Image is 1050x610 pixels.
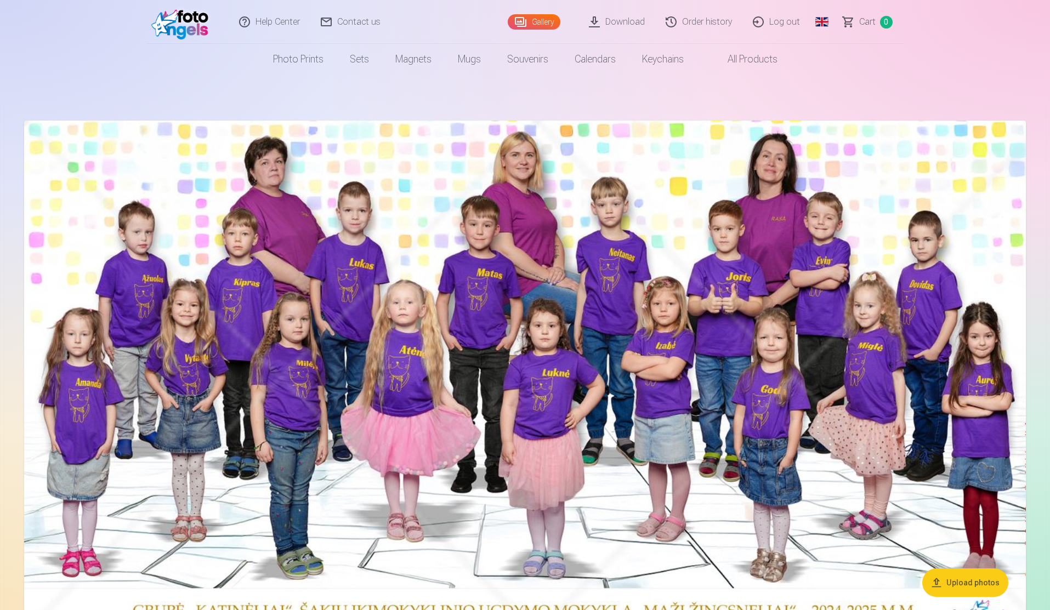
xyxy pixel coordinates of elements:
[697,44,791,75] a: All products
[629,44,697,75] a: Keychains
[880,16,893,28] span: 0
[859,15,876,28] span: Сart
[561,44,629,75] a: Calendars
[508,14,560,30] a: Gallery
[382,44,445,75] a: Magnets
[445,44,494,75] a: Mugs
[151,4,214,39] img: /fa5
[337,44,382,75] a: Sets
[260,44,337,75] a: Photo prints
[922,568,1008,597] button: Upload photos
[494,44,561,75] a: Souvenirs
